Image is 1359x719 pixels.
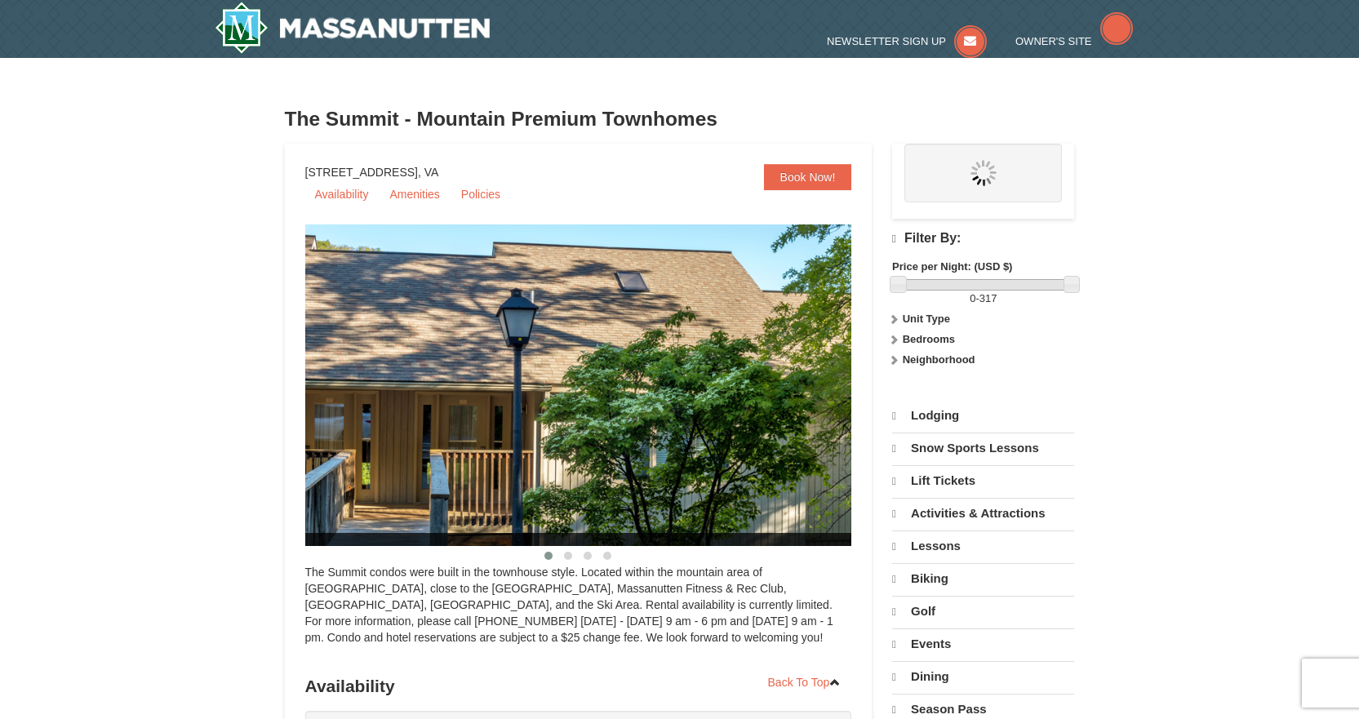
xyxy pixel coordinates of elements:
h3: The Summit - Mountain Premium Townhomes [285,103,1075,135]
a: Back To Top [757,670,852,695]
a: Lift Tickets [892,465,1074,496]
strong: Price per Night: (USD $) [892,260,1012,273]
a: Amenities [380,182,449,206]
a: Newsletter Sign Up [827,35,987,47]
strong: Unit Type [903,313,950,325]
a: Dining [892,661,1074,692]
a: Golf [892,596,1074,627]
a: Lodging [892,401,1074,431]
a: Policies [451,182,510,206]
a: Snow Sports Lessons [892,433,1074,464]
a: Book Now! [764,164,852,190]
img: 19219034-1-0eee7e00.jpg [305,224,893,546]
span: Newsletter Sign Up [827,35,946,47]
span: 0 [970,292,975,304]
a: Availability [305,182,379,206]
strong: Bedrooms [903,333,955,345]
h3: Availability [305,670,852,703]
a: Massanutten Resort [215,2,491,54]
label: - [892,291,1074,307]
img: wait.gif [970,160,997,186]
div: The Summit condos were built in the townhouse style. Located within the mountain area of [GEOGRAP... [305,564,852,662]
a: Owner's Site [1015,35,1133,47]
span: Owner's Site [1015,35,1092,47]
a: Events [892,628,1074,659]
a: Lessons [892,530,1074,561]
a: Biking [892,563,1074,594]
strong: Neighborhood [903,353,975,366]
span: 317 [979,292,997,304]
img: Massanutten Resort Logo [215,2,491,54]
a: Activities & Attractions [892,498,1074,529]
h4: Filter By: [892,231,1074,246]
